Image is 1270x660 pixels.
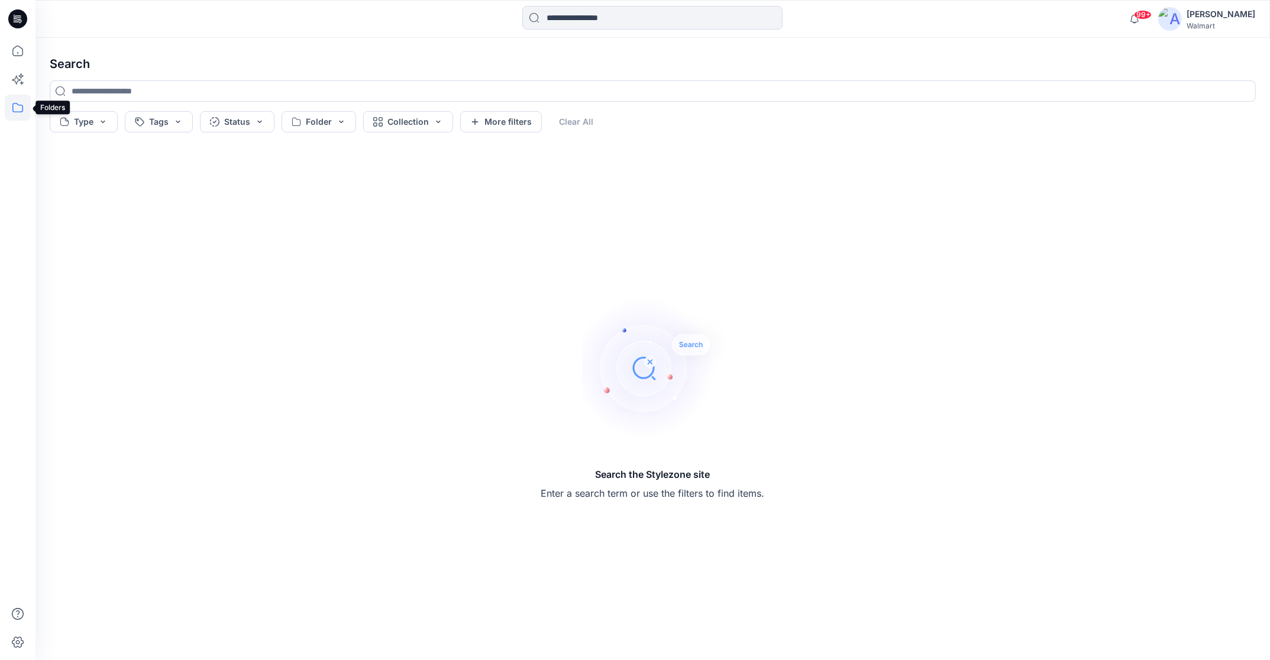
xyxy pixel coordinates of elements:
button: Type [50,111,118,132]
button: More filters [460,111,542,132]
button: Status [200,111,274,132]
p: Enter a search term or use the filters to find items. [541,486,765,500]
div: Walmart [1187,21,1255,30]
button: Tags [125,111,193,132]
h4: Search [40,47,1265,80]
button: Collection [363,111,453,132]
button: Folder [282,111,356,132]
img: avatar [1158,7,1182,31]
span: 99+ [1134,10,1152,20]
div: [PERSON_NAME] [1187,7,1255,21]
img: Search the Stylezone site [582,297,724,439]
h5: Search the Stylezone site [541,467,765,481]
